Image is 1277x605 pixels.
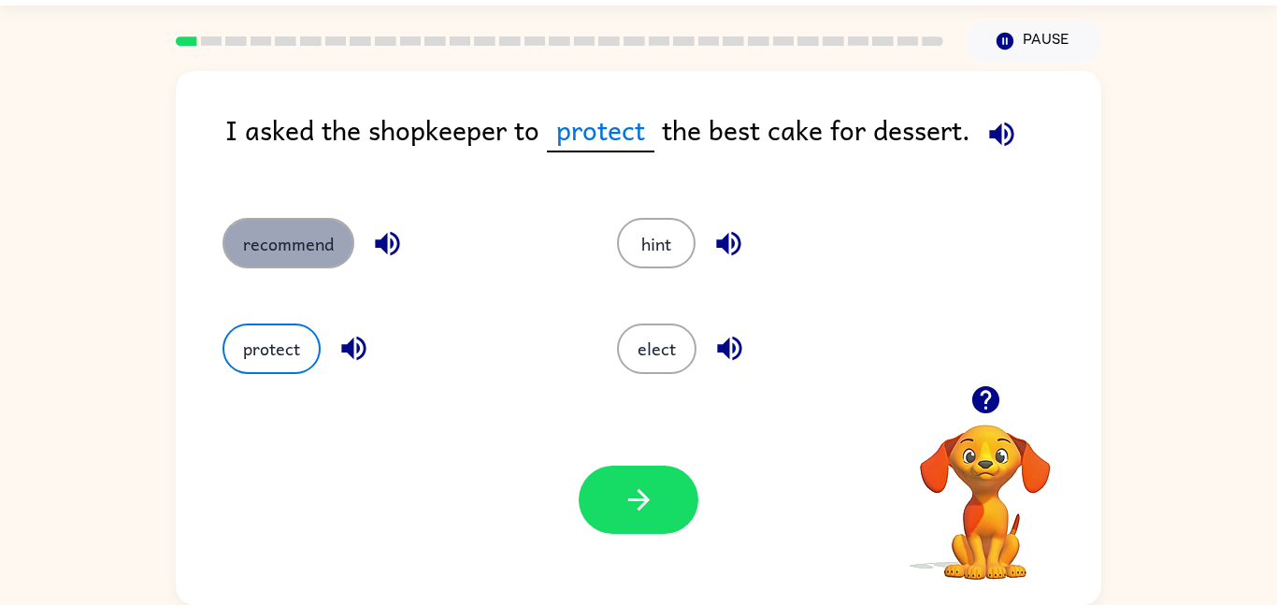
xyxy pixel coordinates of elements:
button: protect [222,324,321,374]
button: elect [617,324,696,374]
span: protect [547,108,654,152]
button: Pause [966,20,1101,63]
button: hint [617,218,696,268]
button: recommend [222,218,354,268]
video: Your browser must support playing .mp4 files to use Literably. Please try using another browser. [892,396,1079,583]
div: I asked the shopkeeper to the best cake for dessert. [225,108,1101,180]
